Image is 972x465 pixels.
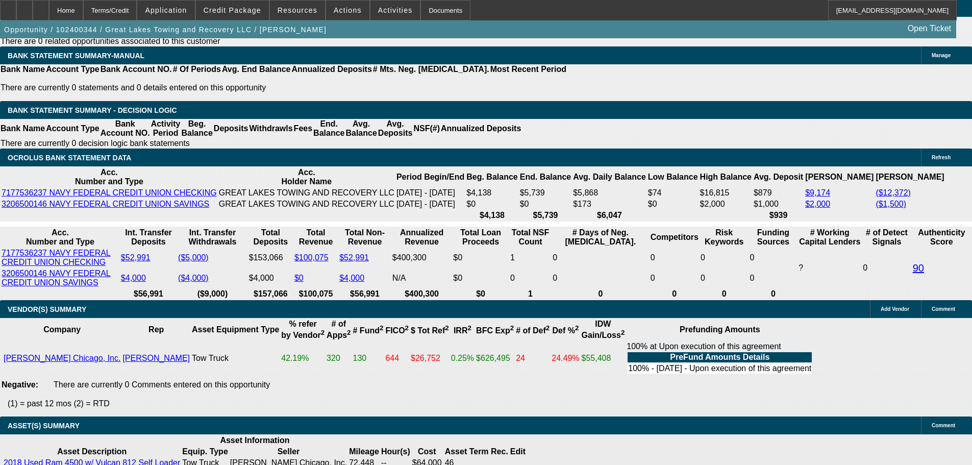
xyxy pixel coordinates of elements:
[753,199,804,209] td: $1,000
[875,167,944,187] th: [PERSON_NAME]
[876,200,906,208] a: ($1,500)
[293,119,313,138] th: Fees
[2,269,111,287] a: 3206500146 NAVY FEDERAL CREDIT UNION SAVINGS
[798,228,861,247] th: # Working Capital Lenders
[396,199,465,209] td: [DATE] - [DATE]
[313,119,345,138] th: End. Balance
[339,228,391,247] th: Total Non-Revenue
[339,274,364,282] a: $4,000
[294,289,338,299] th: $100,075
[218,199,395,209] td: GREAT LAKES TOWING AND RECOVERY LLC
[218,188,395,198] td: GREAT LAKES TOWING AND RECOVERY LLC
[411,326,449,335] b: $ Tot Ref
[753,167,804,187] th: Avg. Deposit
[650,268,699,288] td: 0
[647,199,699,209] td: $0
[453,248,509,267] td: $0
[178,228,247,247] th: Int. Transfer Withdrawals
[862,228,911,247] th: # of Detect Signals
[396,167,465,187] th: Period Begin/End
[294,274,304,282] a: $0
[2,200,209,208] a: 3206500146 NAVY FEDERAL CREDIT UNION SAVINGS
[466,210,518,221] th: $4,138
[572,210,646,221] th: $6,047
[647,188,699,198] td: $74
[476,341,514,375] td: $626,495
[248,248,293,267] td: $153,066
[120,228,177,247] th: Int. Transfer Deposits
[551,341,580,375] td: 24.49%
[4,26,327,34] span: Opportunity / 102400344 / Great Lakes Towing and Recovery LLC / [PERSON_NAME]
[218,167,395,187] th: Acc. Holder Name
[700,268,749,288] td: 0
[466,167,518,187] th: Beg. Balance
[876,188,911,197] a: ($12,372)
[182,447,228,457] th: Equip. Type
[516,326,550,335] b: # of Def
[8,154,131,162] span: OCROLUS BANK STATEMENT DATA
[700,248,749,267] td: 0
[178,253,209,262] a: ($5,000)
[932,306,955,312] span: Comment
[2,188,217,197] a: 7177536237 NAVY FEDERAL CREDIT UNION CHECKING
[270,1,325,20] button: Resources
[575,324,579,332] sup: 2
[8,106,177,114] span: Bank Statement Summary - Decision Logic
[440,119,521,138] th: Annualized Deposits
[451,341,475,375] td: 0.25%
[57,447,127,456] b: Asset Description
[647,167,699,187] th: Low Balance
[572,167,646,187] th: Avg. Daily Balance
[248,228,293,247] th: Total Deposits
[345,119,377,138] th: Avg. Balance
[2,380,38,389] b: Negative:
[700,199,752,209] td: $2,000
[510,324,514,332] sup: 2
[453,228,509,247] th: Total Loan Proceeds
[519,188,571,198] td: $5,739
[347,329,351,336] sup: 2
[519,199,571,209] td: $0
[121,253,151,262] a: $52,991
[510,228,551,247] th: Sum of the Total NSF Count and Total Overdraft Fee Count from Ocrolus
[515,341,550,375] td: 24
[904,20,955,37] a: Open Ticket
[552,248,649,267] td: 0
[552,326,579,335] b: Def %
[552,268,649,288] td: 0
[1,228,119,247] th: Acc. Number and Type
[913,262,924,274] a: 90
[321,329,325,336] sup: 2
[248,289,293,299] th: $157,066
[405,324,409,332] sup: 2
[453,268,509,288] td: $0
[467,324,471,332] sup: 2
[805,200,830,208] a: $2,000
[334,6,362,14] span: Actions
[753,188,804,198] td: $879
[650,248,699,267] td: 0
[339,289,391,299] th: $56,991
[453,289,509,299] th: $0
[392,289,452,299] th: $400,300
[220,436,289,445] b: Asset Information
[392,228,452,247] th: Annualized Revenue
[281,320,325,339] b: % refer by Vendor
[572,199,646,209] td: $173
[353,341,384,375] td: 130
[8,399,972,408] p: (1) = past 12 mos (2) = RTD
[753,210,804,221] th: $939
[45,64,100,75] th: Account Type
[670,353,769,361] b: PreFund Amounts Details
[413,119,440,138] th: NSF(#)
[213,119,249,138] th: Deposits
[121,274,146,282] a: $4,000
[581,341,626,375] td: $55,408
[572,188,646,198] td: $5,868
[100,119,151,138] th: Bank Account NO.
[172,64,221,75] th: # Of Periods
[552,289,649,299] th: 0
[278,447,300,456] b: Seller
[490,64,567,75] th: Most Recent Period
[445,324,448,332] sup: 2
